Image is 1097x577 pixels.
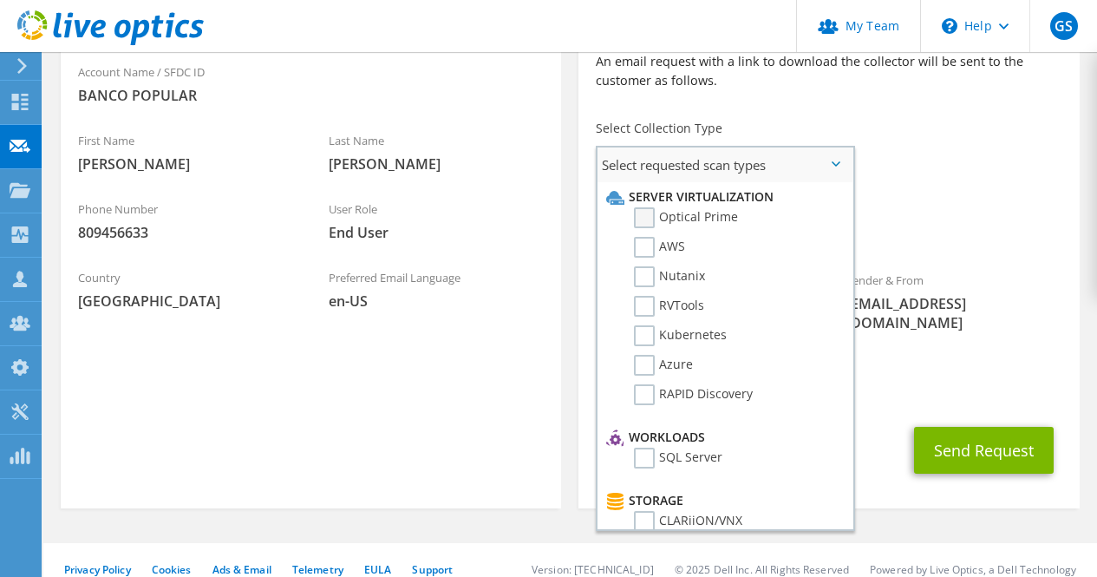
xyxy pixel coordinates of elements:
[64,562,131,577] a: Privacy Policy
[914,427,1054,474] button: Send Request
[311,191,562,251] div: User Role
[329,223,545,242] span: End User
[597,148,852,182] span: Select requested scan types
[212,562,271,577] a: Ads & Email
[152,562,192,577] a: Cookies
[292,562,343,577] a: Telemetry
[78,86,544,105] span: BANCO POPULAR
[61,191,311,251] div: Phone Number
[329,154,545,174] span: [PERSON_NAME]
[634,511,742,532] label: CLARiiON/VNX
[634,355,693,376] label: Azure
[578,262,829,341] div: To
[634,384,753,405] label: RAPID Discovery
[634,266,705,287] label: Nutanix
[829,262,1080,341] div: Sender & From
[578,189,1079,253] div: Requested Collections
[596,52,1061,90] p: An email request with a link to download the collector will be sent to the customer as follows.
[602,187,844,207] li: Server Virtualization
[532,562,654,577] li: Version: [TECHNICAL_ID]
[61,122,311,182] div: First Name
[364,562,391,577] a: EULA
[942,18,957,34] svg: \n
[412,562,453,577] a: Support
[634,296,704,317] label: RVTools
[870,562,1076,577] li: Powered by Live Optics, a Dell Technology
[1050,12,1078,40] span: GS
[61,259,311,319] div: Country
[311,259,562,319] div: Preferred Email Language
[578,350,1079,410] div: CC & Reply To
[596,120,722,137] label: Select Collection Type
[634,325,727,346] label: Kubernetes
[78,154,294,174] span: [PERSON_NAME]
[846,294,1062,332] span: [EMAIL_ADDRESS][DOMAIN_NAME]
[311,122,562,182] div: Last Name
[602,427,844,448] li: Workloads
[634,237,685,258] label: AWS
[329,292,545,311] span: en-US
[61,54,561,114] div: Account Name / SFDC ID
[78,223,294,242] span: 809456633
[634,448,722,469] label: SQL Server
[634,207,738,228] label: Optical Prime
[675,562,849,577] li: © 2025 Dell Inc. All Rights Reserved
[602,490,844,511] li: Storage
[78,292,294,311] span: [GEOGRAPHIC_DATA]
